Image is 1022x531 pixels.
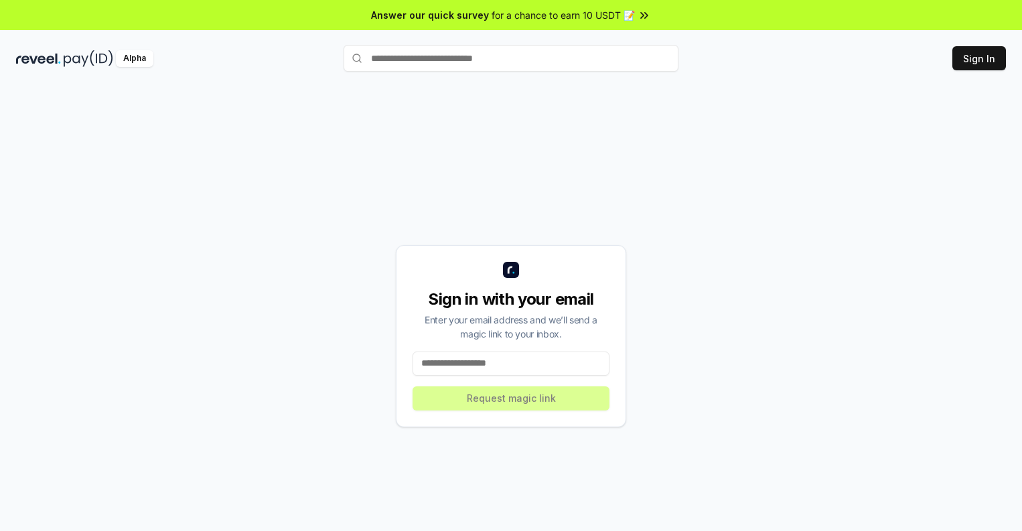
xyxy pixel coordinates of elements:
[413,289,609,310] div: Sign in with your email
[16,50,61,67] img: reveel_dark
[413,313,609,341] div: Enter your email address and we’ll send a magic link to your inbox.
[952,46,1006,70] button: Sign In
[64,50,113,67] img: pay_id
[371,8,489,22] span: Answer our quick survey
[492,8,635,22] span: for a chance to earn 10 USDT 📝
[116,50,153,67] div: Alpha
[503,262,519,278] img: logo_small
